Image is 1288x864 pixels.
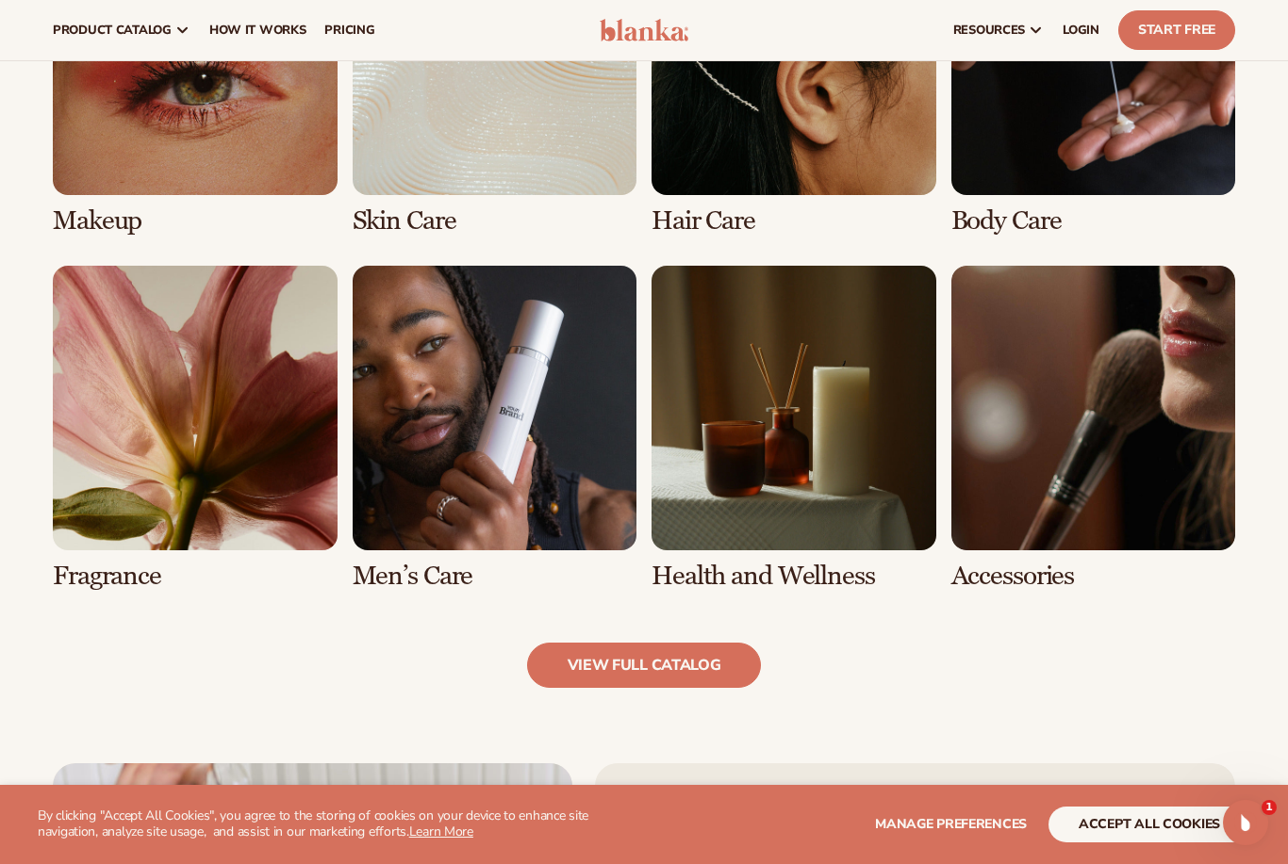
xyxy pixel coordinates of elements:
[53,206,338,236] h3: Makeup
[1223,800,1268,845] iframe: Intercom live chat
[1118,10,1235,50] a: Start Free
[875,815,1027,833] span: Manage preferences
[53,266,338,590] div: 5 / 8
[53,23,172,38] span: product catalog
[527,643,762,688] a: view full catalog
[1049,807,1250,842] button: accept all cookies
[1063,23,1099,38] span: LOGIN
[1262,800,1277,815] span: 1
[324,23,374,38] span: pricing
[38,808,643,840] p: By clicking "Accept All Cookies", you agree to the storing of cookies on your device to enhance s...
[353,206,637,236] h3: Skin Care
[951,266,1236,590] div: 8 / 8
[951,206,1236,236] h3: Body Care
[600,19,688,41] img: logo
[409,823,473,840] a: Learn More
[353,266,637,590] div: 6 / 8
[209,23,306,38] span: How It Works
[652,206,936,236] h3: Hair Care
[953,23,1025,38] span: resources
[875,807,1027,842] button: Manage preferences
[652,266,936,590] div: 7 / 8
